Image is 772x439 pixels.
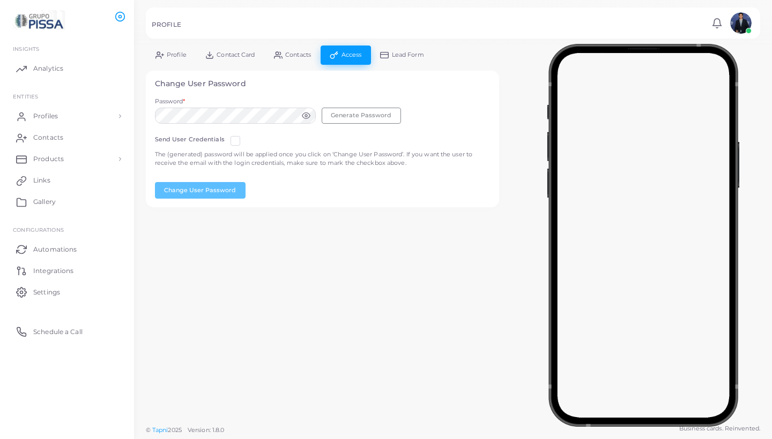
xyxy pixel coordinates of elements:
span: Products [33,154,64,164]
span: Business cards. Reinvented. [679,424,760,433]
span: Configurations [13,226,64,233]
span: Integrations [33,266,73,276]
span: Version: 1.8.0 [188,426,225,434]
span: Schedule a Call [33,327,83,337]
span: Access [342,52,362,58]
a: Automations [8,238,126,260]
button: Generate Password [322,108,401,124]
span: Automations [33,245,77,254]
a: Settings [8,281,126,302]
label: Password [155,97,185,106]
span: Links [33,176,50,185]
a: Integrations [8,260,126,281]
span: Lead Form [392,52,424,58]
span: Gallery [33,197,56,207]
span: ENTITIES [13,93,38,100]
img: avatar [730,12,752,34]
span: Contacts [285,52,311,58]
a: Products [8,148,126,170]
span: Settings [33,287,60,297]
span: Contact Card [217,52,255,58]
a: avatar [727,12,754,34]
p: The (generated) password will be applied once you click on ‘Change User Password’. If you want th... [155,150,491,168]
a: Links [8,170,126,191]
a: Tapni [152,426,168,434]
span: Profile [167,52,187,58]
a: Gallery [8,191,126,213]
a: Profiles [8,105,126,127]
span: Contacts [33,133,63,142]
span: Profiles [33,111,58,121]
button: Change User Password [155,182,246,198]
span: © [146,426,224,435]
h5: PROFILE [152,21,181,28]
a: Schedule a Call [8,321,126,342]
img: logo [10,10,69,30]
span: Analytics [33,64,63,73]
a: Contacts [8,127,126,148]
label: Send User Credentials [155,135,225,144]
span: 2025 [168,426,181,435]
h4: Change User Password [155,79,491,88]
a: Analytics [8,58,126,79]
span: INSIGHTS [13,46,39,52]
img: phone-mock.b55596b7.png [547,44,739,427]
